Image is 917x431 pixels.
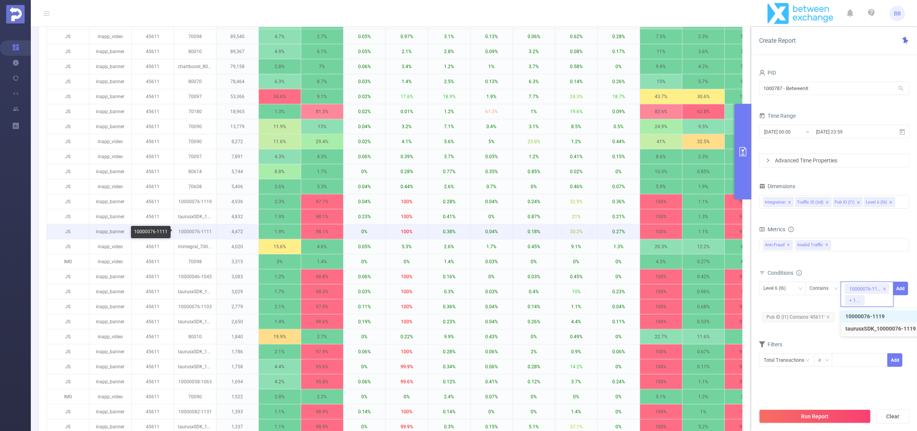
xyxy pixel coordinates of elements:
p: 1.4% [386,74,428,89]
p: 0.28% [386,164,428,179]
p: 0.13% [471,29,513,44]
p: 0.05% [344,29,386,44]
p: 5.3% [386,239,428,254]
p: 0.44% [598,134,640,149]
p: inapp_banner [89,164,131,179]
p: 0.06% [344,149,386,164]
div: icon: rightAdvanced Time Properties [759,154,909,167]
div: 10000076-1111 [131,226,171,238]
p: 15% [640,74,682,89]
span: Time Range [759,113,796,119]
span: Metrics [759,226,785,232]
p: 1.9% [259,224,301,239]
li: Traffic ID (tid) [795,197,832,207]
p: 7.5% [640,29,682,44]
p: 0.09% [471,44,513,59]
p: 29.4% [301,134,343,149]
p: 45611 [132,164,174,179]
p: inapp_banner [89,209,131,224]
p: JS [47,59,89,74]
p: 0.04% [344,119,386,134]
p: inapp_video [89,134,131,149]
p: 8,272 [216,134,258,149]
p: 1.7% [301,164,343,179]
p: 24.3% [555,89,597,104]
p: 5.6% [428,134,470,149]
p: JS [47,134,89,149]
p: 19.6% [555,104,597,119]
p: 18,965 [216,104,258,119]
p: inapp_video [89,239,131,254]
p: 80010 [174,44,216,59]
p: 0.05% [344,44,386,59]
p: JS [47,224,89,239]
p: 98.9% [725,224,767,239]
div: Level 6 (l6) [866,197,887,207]
p: 45611 [132,224,174,239]
p: 1.7% [471,239,513,254]
p: 10000076-1119 [174,194,216,209]
p: 0% [471,209,513,224]
p: 0.85% [513,164,555,179]
p: JS [47,119,89,134]
p: 70097 [174,89,216,104]
p: 13.1% [725,89,767,104]
p: 0.41% [555,149,597,164]
p: 45611 [132,239,174,254]
p: 0.97% [386,29,428,44]
i: icon: close [825,200,829,205]
p: 0.38% [428,224,470,239]
img: Protected Media [6,5,25,23]
i: icon: close [857,200,860,205]
p: 9.3% [725,74,767,89]
p: 45611 [132,89,174,104]
p: chartboost_80614 [174,59,216,74]
p: 0% [598,59,640,74]
p: 97.7% [301,194,343,209]
p: 4.1% [386,134,428,149]
p: inapp_banner [89,119,131,134]
p: 12.2% [682,239,724,254]
p: JS [47,104,89,119]
p: 4.3% [259,149,301,164]
p: 5.7% [682,74,724,89]
i: icon: down [834,286,838,292]
p: 4.6% [301,239,343,254]
p: 2.6% [428,179,470,194]
p: 9.9% [640,59,682,74]
p: inapp_banner [89,74,131,89]
p: 0.05% [344,239,386,254]
i: icon: close [889,200,893,205]
p: 1.9% [259,209,301,224]
p: 100% [386,209,428,224]
p: 8.6% [640,149,682,164]
p: 0.24% [513,194,555,209]
div: Level 6 (l6) [763,282,791,295]
p: inapp_banner [89,224,131,239]
p: 70097 [174,149,216,164]
p: 100% [640,224,682,239]
p: 0.7% [471,179,513,194]
p: 32.5% [682,134,724,149]
p: 1.9% [471,89,513,104]
p: inapp_banner [89,59,131,74]
p: 3.1% [513,119,555,134]
p: 7,891 [216,149,258,164]
p: 0% [513,179,555,194]
p: 0.04% [471,194,513,209]
p: 0.28% [598,29,640,44]
span: PID [759,70,776,76]
p: 7.4% [725,44,767,59]
p: 11% [640,44,682,59]
div: Contains [810,282,834,295]
p: 0.04% [471,224,513,239]
button: Run Report [759,409,871,423]
p: 100% [386,224,428,239]
p: 13% [301,119,343,134]
p: 70090 [174,119,216,134]
p: 19.8% [725,104,767,119]
p: inapp_banner [89,194,131,209]
p: inapp_banner [89,89,131,104]
p: 45611 [132,119,174,134]
input: End date [815,127,878,137]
